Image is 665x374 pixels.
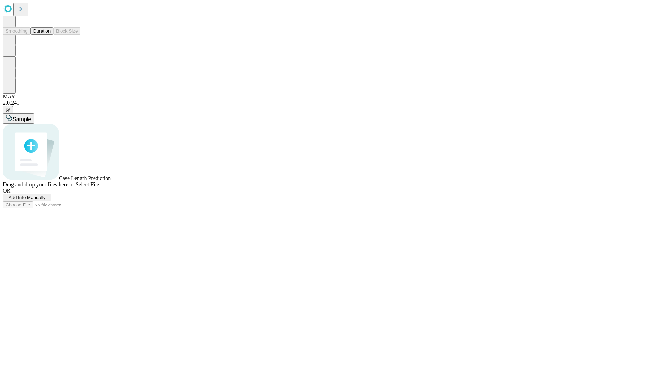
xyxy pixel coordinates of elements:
[6,107,10,112] span: @
[30,27,53,35] button: Duration
[3,100,662,106] div: 2.0.241
[59,175,111,181] span: Case Length Prediction
[3,27,30,35] button: Smoothing
[3,113,34,124] button: Sample
[3,106,13,113] button: @
[76,181,99,187] span: Select File
[9,195,46,200] span: Add Info Manually
[53,27,80,35] button: Block Size
[3,181,74,187] span: Drag and drop your files here or
[3,194,51,201] button: Add Info Manually
[3,188,10,194] span: OR
[3,93,662,100] div: MAY
[12,116,31,122] span: Sample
